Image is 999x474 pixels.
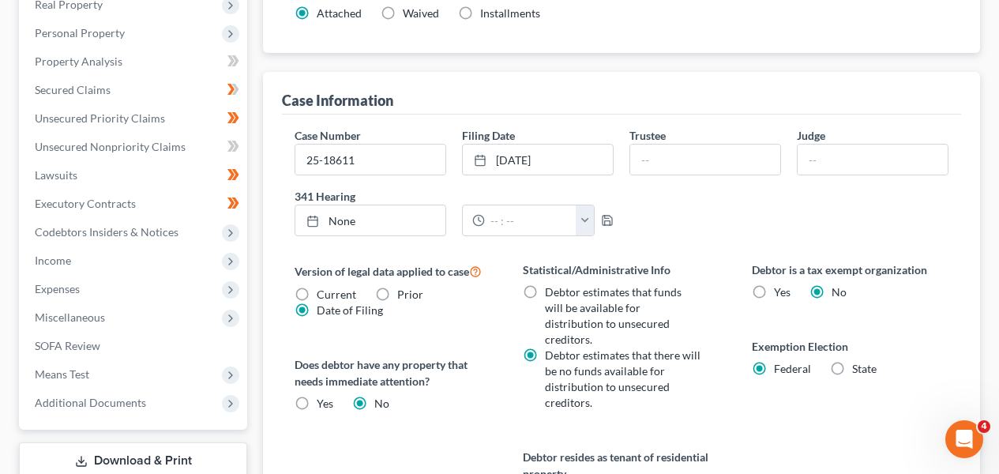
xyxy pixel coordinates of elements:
[545,285,682,346] span: Debtor estimates that funds will be available for distribution to unsecured creditors.
[35,367,89,381] span: Means Test
[545,348,700,409] span: Debtor estimates that there will be no funds available for distribution to unsecured creditors.
[35,111,165,125] span: Unsecured Priority Claims
[978,420,990,433] span: 4
[35,197,136,210] span: Executory Contracts
[774,285,791,299] span: Yes
[295,145,445,175] input: Enter case number...
[798,145,948,175] input: --
[317,303,383,317] span: Date of Filing
[523,261,719,278] label: Statistical/Administrative Info
[629,127,666,144] label: Trustee
[287,188,622,205] label: 341 Hearing
[403,6,439,20] span: Waived
[35,339,100,352] span: SOFA Review
[463,145,613,175] a: [DATE]
[752,261,948,278] label: Debtor is a tax exempt organization
[317,6,362,20] span: Attached
[462,127,515,144] label: Filing Date
[797,127,825,144] label: Judge
[295,127,361,144] label: Case Number
[295,205,445,235] a: None
[35,282,80,295] span: Expenses
[35,26,125,39] span: Personal Property
[630,145,780,175] input: --
[35,396,146,409] span: Additional Documents
[282,91,393,110] div: Case Information
[852,362,877,375] span: State
[22,332,247,360] a: SOFA Review
[485,205,576,235] input: -- : --
[774,362,811,375] span: Federal
[832,285,847,299] span: No
[35,140,186,153] span: Unsecured Nonpriority Claims
[374,397,389,410] span: No
[22,190,247,218] a: Executory Contracts
[317,397,333,410] span: Yes
[35,168,77,182] span: Lawsuits
[317,288,356,301] span: Current
[22,76,247,104] a: Secured Claims
[22,104,247,133] a: Unsecured Priority Claims
[22,133,247,161] a: Unsecured Nonpriority Claims
[22,161,247,190] a: Lawsuits
[35,310,105,324] span: Miscellaneous
[295,356,491,389] label: Does debtor have any property that needs immediate attention?
[22,47,247,76] a: Property Analysis
[35,55,122,68] span: Property Analysis
[480,6,540,20] span: Installments
[35,83,111,96] span: Secured Claims
[295,261,491,280] label: Version of legal data applied to case
[397,288,423,301] span: Prior
[752,338,948,355] label: Exemption Election
[35,225,178,239] span: Codebtors Insiders & Notices
[945,420,983,458] iframe: Intercom live chat
[35,254,71,267] span: Income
